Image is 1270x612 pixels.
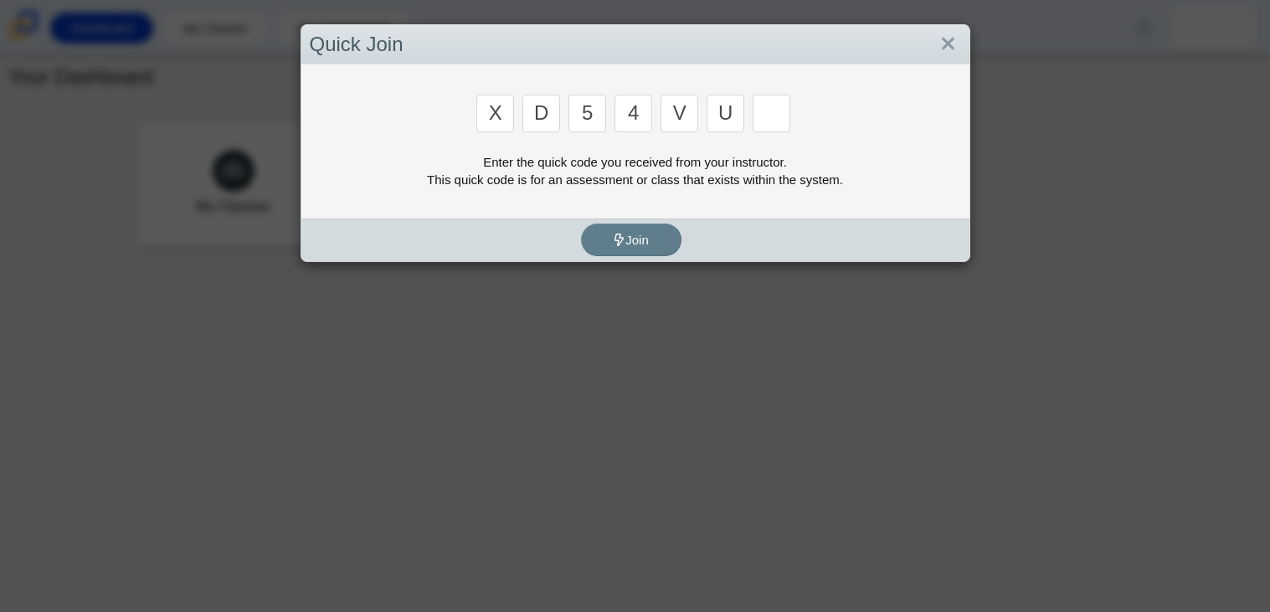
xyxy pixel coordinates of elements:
input: Enter Access Code Digit 3 [568,95,606,132]
input: Enter Access Code Digit 5 [661,95,698,132]
button: Join [581,224,681,256]
span: Join [613,233,649,247]
input: Enter Access Code Digit 2 [522,95,560,132]
input: Enter Access Code Digit 1 [476,95,514,132]
div: Quick Join [301,25,969,64]
a: Close [935,30,961,59]
input: Enter Access Code Digit 4 [614,95,652,132]
input: Enter Access Code Digit 6 [707,95,744,132]
input: Enter Access Code Digit 7 [753,95,790,132]
div: Enter the quick code you received from your instructor. This quick code is for an assessment or c... [310,153,961,188]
